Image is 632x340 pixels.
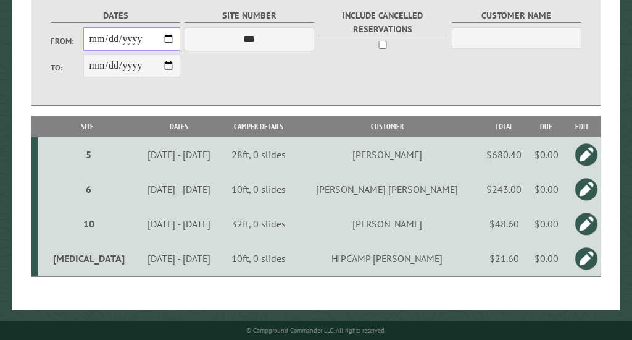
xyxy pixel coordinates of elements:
[51,35,83,47] label: From:
[529,206,564,241] td: $0.00
[222,241,295,276] td: 10ft, 0 slides
[564,116,601,137] th: Edit
[38,116,137,137] th: Site
[295,137,480,172] td: [PERSON_NAME]
[185,9,314,23] label: Site Number
[43,183,135,195] div: 6
[295,116,480,137] th: Customer
[139,148,220,161] div: [DATE] - [DATE]
[43,148,135,161] div: 5
[529,116,564,137] th: Due
[295,206,480,241] td: [PERSON_NAME]
[529,137,564,172] td: $0.00
[139,218,220,230] div: [DATE] - [DATE]
[480,137,529,172] td: $680.40
[480,172,529,206] td: $243.00
[318,9,447,36] label: Include Cancelled Reservations
[222,206,295,241] td: 32ft, 0 slides
[139,252,220,265] div: [DATE] - [DATE]
[222,137,295,172] td: 28ft, 0 slides
[222,172,295,206] td: 10ft, 0 slides
[222,116,295,137] th: Camper Details
[480,206,529,241] td: $48.60
[529,241,564,276] td: $0.00
[295,241,480,276] td: HIPCAMP [PERSON_NAME]
[43,218,135,230] div: 10
[246,326,386,334] small: © Campground Commander LLC. All rights reserved.
[51,62,83,74] label: To:
[480,241,529,276] td: $21.60
[480,116,529,137] th: Total
[295,172,480,206] td: [PERSON_NAME] [PERSON_NAME]
[452,9,581,23] label: Customer Name
[137,116,222,137] th: Dates
[529,172,564,206] td: $0.00
[139,183,220,195] div: [DATE] - [DATE]
[51,9,180,23] label: Dates
[43,252,135,265] div: [MEDICAL_DATA]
